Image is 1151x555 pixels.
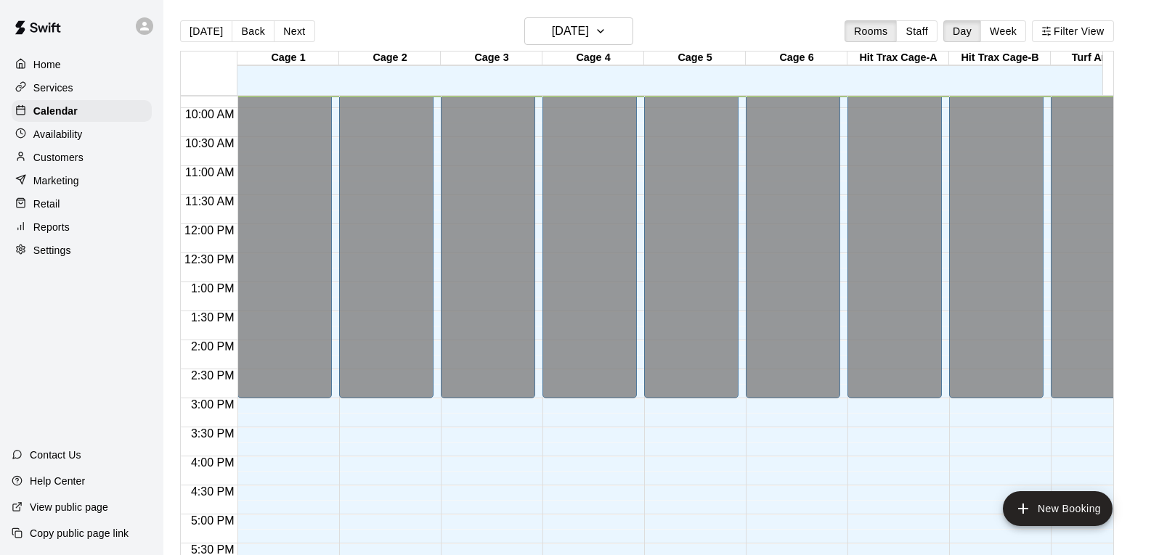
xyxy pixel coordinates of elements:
[187,282,238,295] span: 1:00 PM
[182,137,238,149] span: 10:30 AM
[187,456,238,469] span: 4:00 PM
[187,398,238,411] span: 3:00 PM
[12,100,152,122] a: Calendar
[845,20,897,42] button: Rooms
[33,197,60,211] p: Retail
[847,52,949,65] div: Hit Trax Cage-A
[33,104,78,118] p: Calendar
[896,20,938,42] button: Staff
[12,147,152,168] a: Customers
[33,57,61,72] p: Home
[524,17,633,45] button: [DATE]
[441,52,542,65] div: Cage 3
[30,448,81,462] p: Contact Us
[187,427,238,440] span: 3:30 PM
[542,52,644,65] div: Cage 4
[644,52,746,65] div: Cage 5
[12,77,152,99] a: Services
[1003,491,1113,526] button: add
[30,474,85,488] p: Help Center
[187,485,238,498] span: 4:30 PM
[12,170,152,192] a: Marketing
[180,20,232,42] button: [DATE]
[949,52,1051,65] div: Hit Trax Cage-B
[12,193,152,215] a: Retail
[33,220,70,234] p: Reports
[187,514,238,527] span: 5:00 PM
[943,20,981,42] button: Day
[1032,20,1113,42] button: Filter View
[187,311,238,324] span: 1:30 PM
[33,150,84,165] p: Customers
[746,52,847,65] div: Cage 6
[187,369,238,382] span: 2:30 PM
[274,20,314,42] button: Next
[33,127,83,141] p: Availability
[33,81,73,95] p: Services
[552,21,589,41] h6: [DATE]
[12,123,152,145] a: Availability
[339,52,441,65] div: Cage 2
[182,195,238,207] span: 11:30 AM
[12,216,152,238] a: Reports
[12,239,152,261] a: Settings
[182,108,238,120] span: 10:00 AM
[30,526,129,540] p: Copy public page link
[187,340,238,353] span: 2:00 PM
[237,52,339,65] div: Cage 1
[33,243,71,258] p: Settings
[181,253,237,266] span: 12:30 PM
[33,173,79,188] p: Marketing
[232,20,274,42] button: Back
[12,54,152,75] a: Home
[181,224,237,237] span: 12:00 PM
[30,500,108,514] p: View public page
[980,20,1026,42] button: Week
[182,166,238,178] span: 11:00 AM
